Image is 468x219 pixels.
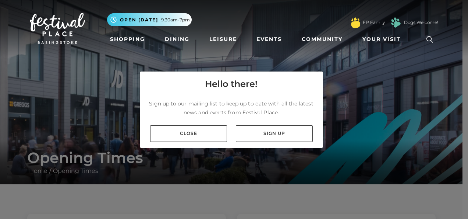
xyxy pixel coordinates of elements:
img: Festival Place Logo [30,13,85,44]
a: Community [299,32,345,46]
a: Close [150,125,227,142]
p: Sign up to our mailing list to keep up to date with all the latest news and events from Festival ... [146,99,317,117]
button: Open [DATE] 9.30am-7pm [107,13,192,26]
h4: Hello there! [205,77,258,91]
a: Sign up [236,125,313,142]
a: Shopping [107,32,148,46]
span: Your Visit [362,35,401,43]
span: Open [DATE] [120,17,158,23]
span: 9.30am-7pm [161,17,190,23]
a: FP Family [363,19,385,26]
a: Events [253,32,285,46]
a: Your Visit [359,32,407,46]
a: Leisure [206,32,240,46]
a: Dogs Welcome! [404,19,438,26]
a: Dining [162,32,192,46]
